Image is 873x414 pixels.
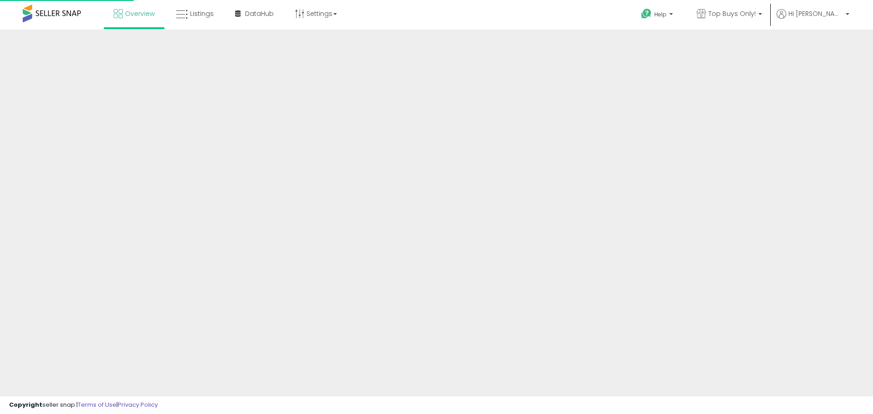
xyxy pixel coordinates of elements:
i: Get Help [641,8,652,20]
a: Hi [PERSON_NAME] [777,9,849,30]
span: Top Buys Only! [708,9,756,18]
span: Help [654,10,667,18]
span: Listings [190,9,214,18]
span: Overview [125,9,155,18]
a: Terms of Use [78,400,116,409]
a: Privacy Policy [118,400,158,409]
span: Hi [PERSON_NAME] [788,9,843,18]
span: DataHub [245,9,274,18]
div: seller snap | | [9,401,158,409]
a: Help [634,1,682,30]
strong: Copyright [9,400,42,409]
